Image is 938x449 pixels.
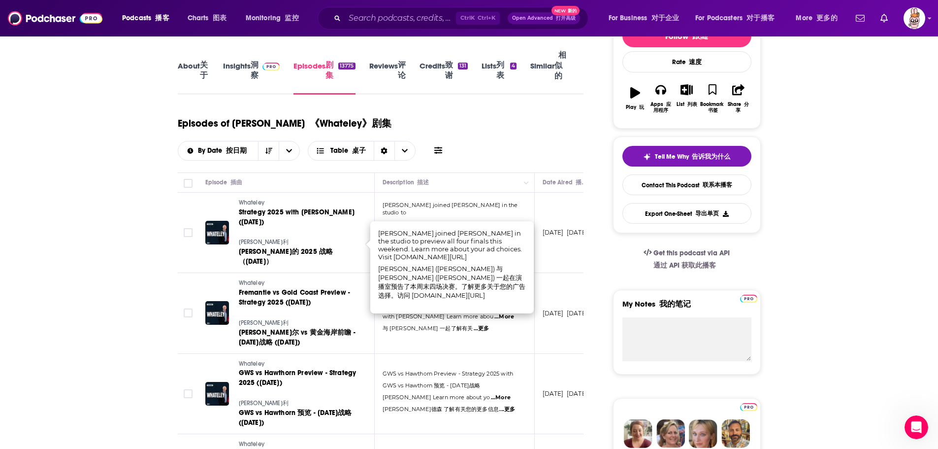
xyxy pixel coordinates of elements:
[551,6,580,15] span: New
[383,394,490,401] span: [PERSON_NAME] Learn more about yo
[239,199,357,207] a: Whateley
[904,7,925,29] img: User Profile
[508,12,580,24] button: Open Advanced 打开高级New 新的
[689,58,702,66] font: 速度
[543,389,588,398] p: [DATE]
[496,60,504,80] font: 列表
[262,63,280,70] img: Podchaser Pro
[239,279,264,286] span: Whateley
[239,328,356,346] span: [PERSON_NAME]尔 vs 黄金海岸前瞻 - [DATE]战略 ([DATE])
[725,78,751,119] button: Share 分享
[643,153,651,161] img: tell me why sparkle
[184,389,193,398] span: Toggle select row
[622,174,751,195] a: Contact This Podcast 联系本播客
[692,153,730,161] font: 告诉我为什么
[383,325,473,332] span: 与 [PERSON_NAME] 一起了解有关
[478,14,495,21] font: Ctrl+K
[567,390,588,397] font: [DATE]
[239,10,312,26] button: open menu
[689,419,717,448] img: Jules Profile
[8,9,102,28] a: Podchaser - Follow, Share and Rate Podcasts
[740,403,757,411] img: Podchaser Pro
[512,16,576,21] span: Open Advanced
[445,60,453,80] font: 致谢
[653,101,671,113] font: 应用程序
[383,382,481,389] font: GWS vs Hawthorn 预览 - [DATE]战略
[474,325,489,333] span: ...更多
[378,265,525,299] font: [PERSON_NAME] ([PERSON_NAME]) 与[PERSON_NAME] ([PERSON_NAME]) 一起在演播室预告了本周末四场决赛。了解更多关于您的广告选择。访问 [DO...
[239,400,289,407] span: [PERSON_NAME]利
[293,50,355,95] a: Episodes 剧集13775
[420,50,468,95] a: Credits 致谢131
[239,238,357,247] a: [PERSON_NAME]利
[543,228,588,237] p: [DATE]
[181,10,233,26] a: Charts 图表
[622,51,751,72] div: Rate 速度
[178,50,210,95] a: About 关于
[239,247,333,266] span: [PERSON_NAME]的 2025 战略（[DATE]）
[115,10,182,26] button: open menu
[554,50,566,80] font: 相似的
[246,11,299,25] span: Monitoring
[325,60,333,80] font: 剧集
[188,11,226,25] span: Charts
[352,146,366,155] font: 桌子
[695,210,719,217] font: 导出单页
[239,369,356,387] span: GWS vs Hawthorn Preview - Strategy 2025 ([DATE])
[239,288,351,307] span: Fremantle vs Gold Coast Preview - Strategy 2025 ([DATE])
[258,141,279,160] button: Sort Direction
[239,440,357,449] a: Whateley
[520,177,532,189] button: Column Actions
[904,7,925,29] span: Logged in as Nouel
[239,199,264,206] span: Whateley
[310,117,391,130] font: 《Whateley》剧集
[198,147,250,154] span: By Date
[369,50,406,95] a: Reviews 评论
[622,299,751,317] label: My Notes
[653,261,716,270] font: 通过 API 获取此播客
[674,78,699,113] button: List 列表
[178,117,391,130] h1: Episodes of [PERSON_NAME]
[636,241,738,282] a: Get this podcast via API通过 API 获取此播客
[567,229,588,236] font: [DATE]
[609,11,679,25] span: For Business
[155,14,169,22] font: 播客
[708,107,718,113] font: 书签
[816,14,837,22] font: 更多的
[622,78,648,119] button: Play 玩
[251,60,259,80] font: 洞察
[239,208,355,226] span: Strategy 2025 with [PERSON_NAME] ([DATE])
[622,146,751,167] button: tell me why sparkleTell Me Why 告诉我为什么
[639,104,644,110] font: 玩
[622,203,751,224] button: Export One-Sheet 导出单页
[239,360,264,367] span: Whateley
[648,78,674,119] button: Apps 应用程序
[700,102,725,113] div: Bookmark
[695,11,775,25] span: For Podcasters
[383,313,494,320] span: with [PERSON_NAME] Learn more abou
[239,408,357,428] a: GWS vs Hawthorn 预览 - [DATE]战略 ([DATE])
[796,11,837,25] span: More
[205,176,242,188] div: Episode
[327,7,598,30] div: Search podcasts, credits, & more...
[677,102,697,107] div: List
[330,147,366,154] span: Table
[456,12,500,25] span: Ctrl K
[383,176,429,188] div: Description
[239,399,357,408] a: [PERSON_NAME]利
[556,15,576,21] font: 打开高级
[740,295,757,303] img: Podchaser Pro
[659,299,691,309] font: 我的笔记
[308,141,416,161] button: Choose View
[239,239,289,245] span: [PERSON_NAME]利
[338,63,355,69] div: 13775
[345,10,456,26] input: Search podcasts, credits, & more...
[721,419,750,448] img: Jon Profile
[239,409,352,427] span: GWS vs Hawthorn 预览 - [DATE]战略 ([DATE])
[230,179,242,186] font: 插曲
[648,102,673,113] div: Apps
[543,176,586,188] div: Date Aired
[689,10,789,26] button: open menu
[239,368,357,388] a: GWS vs Hawthorn Preview - Strategy 2025 ([DATE])
[226,146,247,155] font: 按日期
